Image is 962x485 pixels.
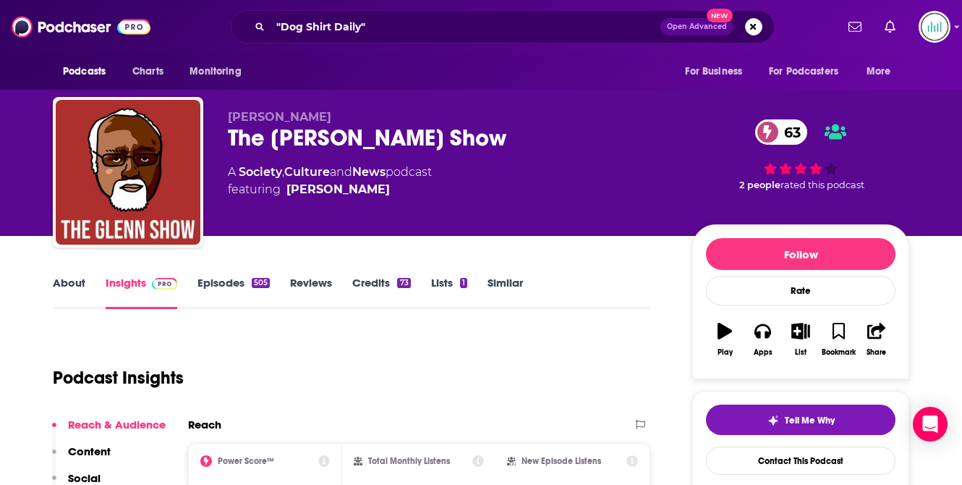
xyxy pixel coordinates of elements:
[179,58,260,85] button: open menu
[919,11,950,43] button: Show profile menu
[780,180,864,190] span: rated this podcast
[667,23,727,30] span: Open Advanced
[858,313,895,366] button: Share
[239,165,282,179] a: Society
[252,278,270,288] div: 505
[879,14,901,39] a: Show notifications dropdown
[522,456,601,466] h2: New Episode Listens
[706,405,895,435] button: tell me why sparkleTell Me Why
[397,278,410,288] div: 73
[368,456,450,466] h2: Total Monthly Listens
[68,418,166,431] p: Reach & Audience
[706,313,744,366] button: Play
[284,165,330,179] a: Culture
[218,456,274,466] h2: Power Score™
[12,13,150,41] img: Podchaser - Follow, Share and Rate Podcasts
[770,119,808,145] span: 63
[228,110,331,124] span: [PERSON_NAME]
[52,444,111,471] button: Content
[856,58,909,85] button: open menu
[755,119,808,145] a: 63
[754,348,772,357] div: Apps
[352,276,410,309] a: Credits73
[718,348,733,357] div: Play
[271,15,660,38] input: Search podcasts, credits, & more...
[867,62,891,82] span: More
[68,471,101,485] p: Social
[767,415,779,426] img: tell me why sparkle
[660,18,733,35] button: Open AdvancedNew
[190,62,241,82] span: Monitoring
[488,276,523,309] a: Similar
[782,313,820,366] button: List
[68,444,111,458] p: Content
[744,313,781,366] button: Apps
[913,407,948,442] div: Open Intercom Messenger
[460,278,467,288] div: 1
[706,276,895,305] div: Rate
[123,58,172,85] a: Charts
[290,276,332,309] a: Reviews
[132,62,163,82] span: Charts
[352,165,386,179] a: News
[769,62,838,82] span: For Podcasters
[820,313,857,366] button: Bookmark
[843,14,867,39] a: Show notifications dropdown
[188,418,221,431] h2: Reach
[228,164,432,198] div: A podcast
[63,62,106,82] span: Podcasts
[431,276,467,309] a: Lists1
[330,165,352,179] span: and
[919,11,950,43] img: User Profile
[867,348,886,357] div: Share
[56,100,200,245] img: The Glenn Show
[152,278,177,290] img: Podchaser Pro
[282,165,284,179] span: ,
[286,181,390,198] div: [PERSON_NAME]
[919,11,950,43] span: Logged in as podglomerate
[739,180,780,190] span: 2 people
[785,415,835,426] span: Tell Me Why
[759,58,859,85] button: open menu
[692,110,909,200] div: 63 2 peoplerated this podcast
[675,58,760,85] button: open menu
[53,58,124,85] button: open menu
[197,276,270,309] a: Episodes505
[231,10,775,43] div: Search podcasts, credits, & more...
[53,276,85,309] a: About
[795,348,806,357] div: List
[706,447,895,475] a: Contact This Podcast
[52,418,166,444] button: Reach & Audience
[53,367,184,389] h1: Podcast Insights
[685,62,742,82] span: For Business
[228,181,432,198] span: featuring
[106,276,177,309] a: InsightsPodchaser Pro
[706,238,895,270] button: Follow
[822,348,856,357] div: Bookmark
[707,9,733,22] span: New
